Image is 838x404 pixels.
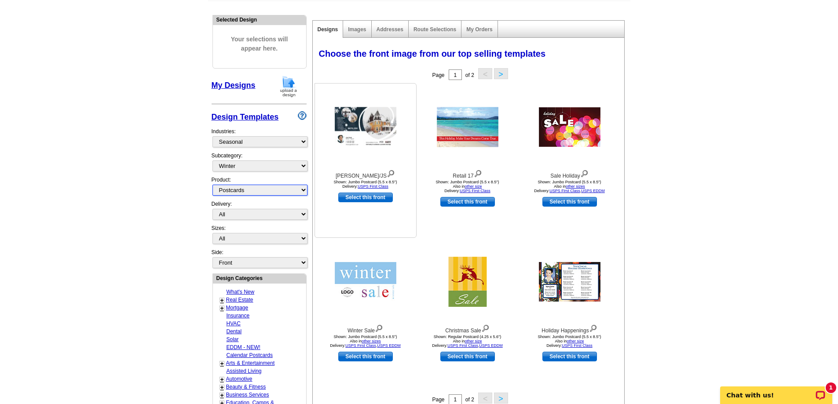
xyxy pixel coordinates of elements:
div: Delivery: [212,200,307,224]
a: + [220,297,224,304]
div: Christmas Sale [419,323,516,335]
a: USPS EDDM [479,343,503,348]
div: Product: [212,176,307,200]
iframe: LiveChat chat widget [714,376,838,404]
a: other sizes [362,339,381,343]
a: Business Services [226,392,269,398]
button: > [494,68,508,79]
a: What's New [227,289,255,295]
a: Calendar Postcards [227,352,273,358]
a: other size [465,184,482,189]
div: Shown: Jumbo Postcard (5.5 x 8.5") Delivery: [521,335,618,348]
img: view design details [375,323,383,332]
span: Also in [453,184,482,189]
span: Also in [554,184,585,189]
img: view design details [481,323,490,332]
a: Arts & Entertainment [226,360,275,366]
div: Shown: Jumbo Postcard (5.5 x 8.5") Delivery: , [521,180,618,193]
img: view design details [589,323,597,332]
button: > [494,393,508,404]
a: Real Estate [226,297,253,303]
div: Holiday Happenings [521,323,618,335]
img: Christmas Sale [448,257,487,307]
a: use this design [440,197,495,207]
button: < [478,68,492,79]
span: Also in [555,339,584,343]
a: use this design [542,197,597,207]
img: view design details [474,168,482,178]
span: Page [432,72,444,78]
img: Retail 17 [437,107,498,147]
a: use this design [338,193,393,202]
span: of 2 [465,72,474,78]
a: USPS First Class [447,343,478,348]
div: Sale Holiday [521,168,618,180]
div: Sizes: [212,224,307,248]
div: Shown: Regular Postcard (4.25 x 5.6") Delivery: , [419,335,516,348]
span: Choose the front image from our top selling templates [319,49,546,58]
a: Assisted Living [227,368,262,374]
img: Winter Sale [335,262,396,302]
a: My Designs [212,81,256,90]
a: USPS First Class [345,343,376,348]
a: + [220,376,224,383]
a: Automotive [226,376,252,382]
a: Insurance [227,313,250,319]
a: + [220,305,224,312]
a: use this design [542,352,597,361]
a: other size [567,339,584,343]
div: Side: [212,248,307,269]
a: USPS First Class [562,343,593,348]
a: EDDM - NEW! [227,344,260,350]
div: Industries: [212,123,307,152]
a: USPS EDDM [581,189,605,193]
a: use this design [440,352,495,361]
div: Shown: Jumbo Postcard (5.5 x 8.5") Delivery: , [317,335,414,348]
button: < [478,393,492,404]
a: USPS EDDM [377,343,401,348]
img: view design details [580,168,589,178]
a: use this design [338,352,393,361]
img: upload-design [277,75,300,98]
a: Addresses [377,26,403,33]
a: USPS First Class [358,184,388,189]
span: Page [432,397,444,403]
a: Mortgage [226,305,249,311]
a: My Orders [466,26,492,33]
a: Route Selections [414,26,456,33]
span: of 2 [465,397,474,403]
div: Design Categories [213,274,306,282]
a: + [220,384,224,391]
img: design-wizard-help-icon.png [298,111,307,120]
a: + [220,392,224,399]
div: Subcategory: [212,152,307,176]
a: Images [348,26,366,33]
a: USPS First Class [460,189,490,193]
a: HVAC [227,320,241,327]
a: Designs [318,26,338,33]
a: other sizes [566,184,585,189]
img: Sale Holiday [539,107,600,147]
span: Also in [350,339,381,343]
div: Selected Design [213,15,306,24]
div: Winter Sale [317,323,414,335]
a: + [220,360,224,367]
img: Holiday Happenings [539,262,600,302]
img: view design details [387,168,395,178]
div: Shown: Jumbo Postcard (5.5 x 8.5") Delivery: [419,180,516,193]
a: Solar [227,336,239,342]
img: Winter JL/JS [335,107,396,147]
div: Shown: Jumbo Postcard (5.5 x 8.5") Delivery: [317,180,414,189]
span: Your selections will appear here. [220,26,300,62]
a: Dental [227,328,242,335]
div: Retail 17 [419,168,516,180]
a: other size [465,339,482,343]
a: Beauty & Fitness [226,384,266,390]
span: Also in [453,339,482,343]
a: USPS First Class [549,189,580,193]
a: Design Templates [212,113,279,121]
div: [PERSON_NAME]/JS [317,168,414,180]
